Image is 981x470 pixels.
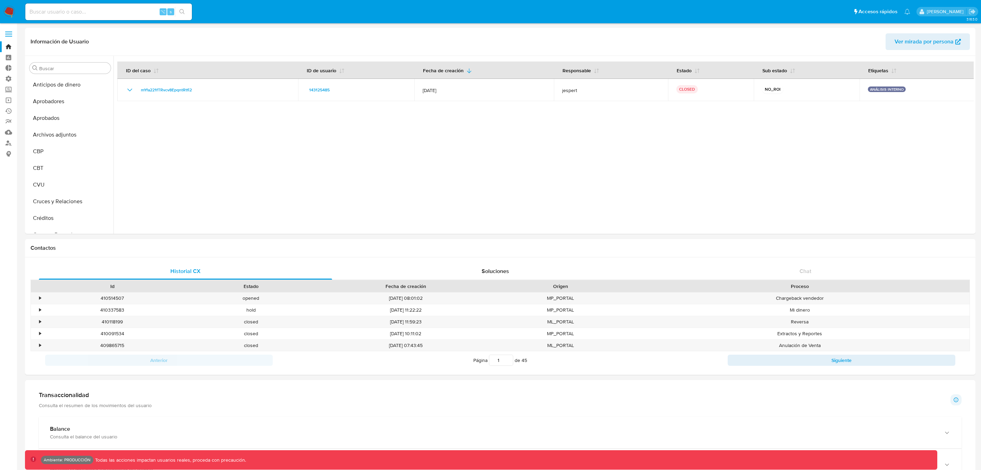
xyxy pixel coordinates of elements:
[482,267,509,275] span: Soluciones
[27,193,113,210] button: Cruces y Relaciones
[39,342,41,349] div: •
[320,316,491,328] div: [DATE] 11:59:23
[31,245,970,252] h1: Contactos
[320,292,491,304] div: [DATE] 08:01:02
[182,292,321,304] div: opened
[187,283,316,290] div: Estado
[39,319,41,325] div: •
[927,8,966,15] p: yamil.zavala@mercadolibre.com
[39,65,108,72] input: Buscar
[27,110,113,126] button: Aprobados
[182,340,321,351] div: closed
[39,295,41,302] div: •
[969,8,976,15] a: Salir
[25,7,192,16] input: Buscar usuario o caso...
[895,33,954,50] span: Ver mirada por persona
[320,304,491,316] div: [DATE] 11:22:22
[43,304,182,316] div: 410337583
[39,330,41,337] div: •
[491,340,630,351] div: ML_PORTAL
[44,459,91,461] p: Ambiente: PRODUCCIÓN
[320,340,491,351] div: [DATE] 07:43:45
[32,65,38,71] button: Buscar
[630,328,970,339] div: Extractos y Reportes
[27,210,113,226] button: Créditos
[45,355,273,366] button: Anterior
[728,355,955,366] button: Siguiente
[320,328,491,339] div: [DATE] 10:11:02
[39,307,41,313] div: •
[630,292,970,304] div: Chargeback vendedor
[175,7,189,17] button: search-icon
[473,355,527,366] span: Página de
[491,304,630,316] div: MP_PORTAL
[27,143,113,160] button: CBP
[43,292,182,304] div: 410514507
[48,283,177,290] div: Id
[630,340,970,351] div: Anulación de Venta
[160,8,166,15] span: ⌥
[182,316,321,328] div: closed
[43,328,182,339] div: 410091534
[522,357,527,364] span: 45
[170,8,172,15] span: s
[496,283,625,290] div: Origen
[27,76,113,93] button: Anticipos de dinero
[182,328,321,339] div: closed
[859,8,897,15] span: Accesos rápidos
[27,126,113,143] button: Archivos adjuntos
[27,93,113,110] button: Aprobadores
[325,283,486,290] div: Fecha de creación
[43,340,182,351] div: 409865715
[800,267,811,275] span: Chat
[31,38,89,45] h1: Información de Usuario
[635,283,965,290] div: Proceso
[93,457,246,463] p: Todas las acciones impactan usuarios reales, proceda con precaución.
[491,316,630,328] div: ML_PORTAL
[904,9,910,15] a: Notificaciones
[182,304,321,316] div: hold
[886,33,970,50] button: Ver mirada por persona
[27,160,113,176] button: CBT
[630,316,970,328] div: Reversa
[27,226,113,243] button: Cuentas Bancarias
[630,304,970,316] div: Mi dinero
[27,176,113,193] button: CVU
[491,328,630,339] div: MP_PORTAL
[43,316,182,328] div: 410118199
[491,292,630,304] div: MP_PORTAL
[170,267,201,275] span: Historial CX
